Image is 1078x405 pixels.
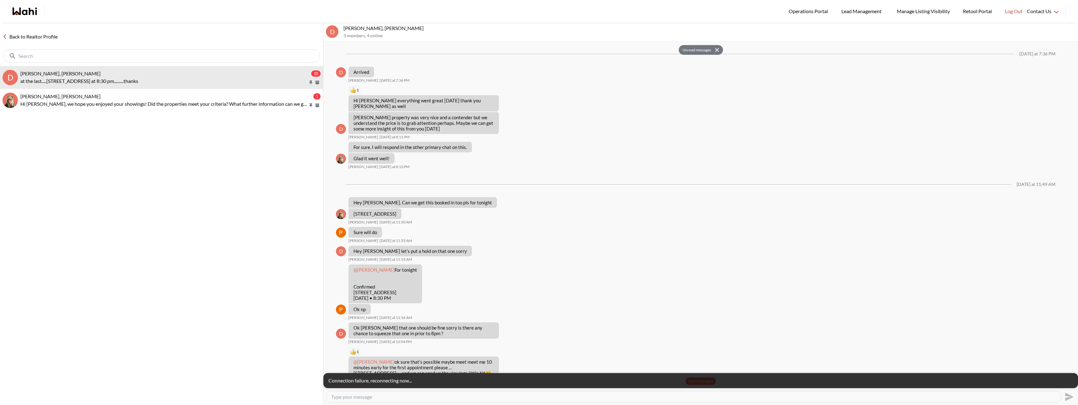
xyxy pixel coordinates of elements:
div: D [336,329,346,339]
p: Sure will do [353,229,377,235]
a: Wahi homepage [13,8,37,15]
span: [PERSON_NAME] [348,339,378,344]
img: B [336,209,346,219]
time: 2025-08-24T16:04:16.205Z [379,339,412,344]
p: Hey [PERSON_NAME] let’s put a hold on that one sorry [353,248,467,254]
span: 1 [357,349,359,354]
input: Search [18,53,306,59]
div: Paul Sharma [336,305,346,315]
span: [PERSON_NAME] [348,238,378,243]
div: 1 [313,93,321,100]
p: Hi [PERSON_NAME] everything went great [DATE] thank you [PERSON_NAME] as well [353,98,494,109]
div: D [336,124,346,134]
div: [DATE] at 7:36 PM [1019,51,1055,57]
p: For tonight [353,267,417,273]
span: @[PERSON_NAME] [353,267,395,273]
span: Operations Portal [789,7,830,15]
p: For sure. I will respond in the other primary chat on this. [353,144,467,150]
button: Unread messages [679,45,713,55]
time: 2025-08-24T15:55:13.781Z [379,238,412,243]
p: [PERSON_NAME], [PERSON_NAME] [343,25,1075,31]
button: Reactions: like [350,349,359,354]
button: Archive [314,80,321,85]
time: 2025-08-24T00:13:34.920Z [379,164,410,169]
span: [PERSON_NAME] [348,257,378,262]
button: Send [1061,390,1075,404]
div: D [336,246,346,256]
span: @[PERSON_NAME] [353,359,395,365]
img: B [336,154,346,164]
div: Paul Sharma [336,228,346,238]
button: Reactions: like [350,88,359,93]
div: David Rodriguez, Barbara [3,93,18,108]
time: 2025-08-23T23:36:03.036Z [379,78,410,83]
span: Lead Management [841,7,884,15]
img: D [3,93,18,108]
img: P [336,228,346,238]
time: 2025-08-24T15:55:29.493Z [379,257,412,262]
div: Connection failure, reconnecting now... [323,373,1078,388]
div: Reaction list [348,347,501,357]
span: [PERSON_NAME] [348,135,378,140]
button: Pin [308,103,314,108]
button: Pin [308,80,314,85]
span: Manage Listing Visibility [895,7,952,15]
span: [PERSON_NAME], [PERSON_NAME] [20,70,101,76]
button: Archive [314,103,321,108]
p: Ok [PERSON_NAME] that one should be fine sorry is there any chance to squeeze that one in prior t... [353,325,494,336]
p: Arrived [353,69,369,75]
div: D [3,70,18,85]
span: 😀 [485,370,491,376]
div: Reaction list [348,85,501,95]
div: 10 [311,70,321,77]
p: Hi [PERSON_NAME], we hope you enjoyed your showings! Did the properties meet your criteria? What ... [20,100,308,108]
time: 2025-08-24T15:50:03.293Z [379,220,412,225]
div: D [336,67,346,77]
div: Barbara Funt [336,209,346,219]
p: [PERSON_NAME] property was very nice and a contender but we understand the price is to grab atten... [353,115,494,131]
p: [STREET_ADDRESS] [353,211,396,217]
p: Glad it went well! [353,156,390,161]
div: D [326,25,338,38]
span: [PERSON_NAME] [348,78,378,83]
div: [DATE] at 11:49 AM [1017,182,1055,187]
p: Confirmed [STREET_ADDRESS] [DATE] • 8:30 PM [353,284,417,301]
span: [PERSON_NAME] [348,220,378,225]
p: 3 members , 4 online [343,33,1075,38]
div: Barbara Funt [336,154,346,164]
time: 2025-08-24T15:56:19.423Z [379,315,412,320]
span: [PERSON_NAME] [348,164,378,169]
span: 1 [357,88,359,93]
p: Ok np [353,306,366,312]
span: [PERSON_NAME] [348,315,378,320]
span: Log Out [1005,7,1023,15]
span: [PERSON_NAME], [PERSON_NAME] [20,93,101,99]
p: Hey [PERSON_NAME]. Can we get this booked in too pls for tonight [353,200,492,205]
span: Retool Portal [963,7,994,15]
textarea: Type your message [331,394,1056,400]
time: 2025-08-24T00:11:52.008Z [379,135,410,140]
img: P [336,305,346,315]
p: at the last.....[STREET_ADDRESS] at 8:30 pm..........thanks [20,77,308,85]
p: ok sure that’s possible maybe meet meet me 10 minutes early for the first appointment please …[ST... [353,359,494,382]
